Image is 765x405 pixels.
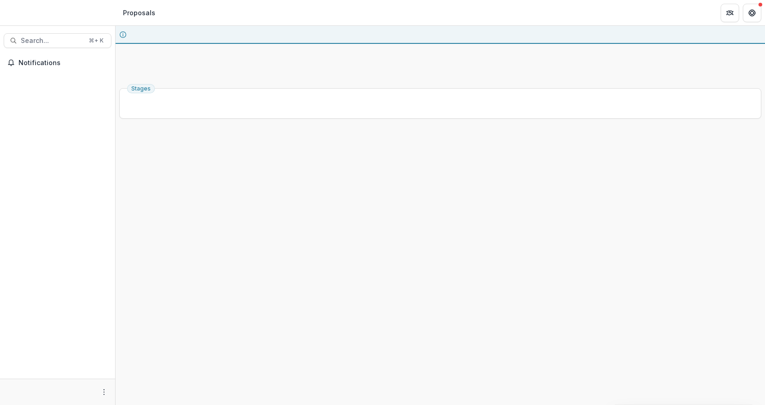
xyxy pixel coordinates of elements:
[21,37,83,45] span: Search...
[87,36,105,46] div: ⌘ + K
[4,33,111,48] button: Search...
[98,387,110,398] button: More
[123,8,155,18] div: Proposals
[119,6,159,19] nav: breadcrumb
[721,4,739,22] button: Partners
[743,4,761,22] button: Get Help
[18,59,108,67] span: Notifications
[4,55,111,70] button: Notifications
[131,85,151,92] span: Stages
